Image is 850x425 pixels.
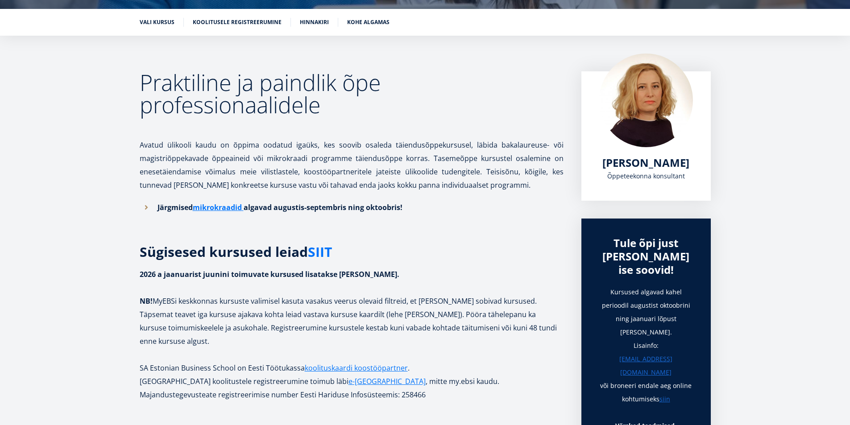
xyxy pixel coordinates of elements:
a: [EMAIL_ADDRESS][DOMAIN_NAME] [599,352,693,379]
a: koolituskaardi koostööpartner [305,361,408,375]
strong: 2026 a jaanuarist juunini toimuvate kursused lisatakse [PERSON_NAME]. [140,269,399,279]
a: [PERSON_NAME] [602,156,689,169]
a: Koolitusele registreerumine [193,18,282,27]
strong: Järgmised algavad augustis-septembris ning oktoobris! [158,202,402,212]
p: SA Estonian Business School on Eesti Töötukassa . [GEOGRAPHIC_DATA] koolitustele registreerumine ... [140,361,564,401]
h2: Praktiline ja paindlik õpe professionaalidele [140,71,564,116]
a: ikrokraadid [200,201,242,214]
span: [PERSON_NAME] [602,155,689,170]
img: Kadri Osula Learning Journey Advisor [599,54,693,147]
a: Vali kursus [140,18,174,27]
a: SIIT [308,245,332,259]
strong: Sügisesed kursused leiad [140,243,332,261]
div: Õppeteekonna konsultant [599,169,693,183]
h1: Kursused algavad kahel perioodil augustist oktoobrini ning jaanuari lõpust [PERSON_NAME]. Lisainf... [599,285,693,406]
span: First name [212,0,240,8]
a: m [193,201,200,214]
a: siin [659,392,670,406]
p: MyEBSi keskkonnas kursuste valimisel kasuta vasakus veerus olevaid filtreid, et [PERSON_NAME] sob... [140,268,564,348]
div: Tule õpi just [PERSON_NAME] ise soovid! [599,236,693,276]
a: Kohe algamas [347,18,390,27]
strong: NB! [140,296,153,306]
a: Hinnakiri [300,18,329,27]
a: e-[GEOGRAPHIC_DATA] [348,375,426,388]
p: Avatud ülikooli kaudu on õppima oodatud igaüks, kes soovib osaleda täiendusõppekursusel, läbida b... [140,125,564,192]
